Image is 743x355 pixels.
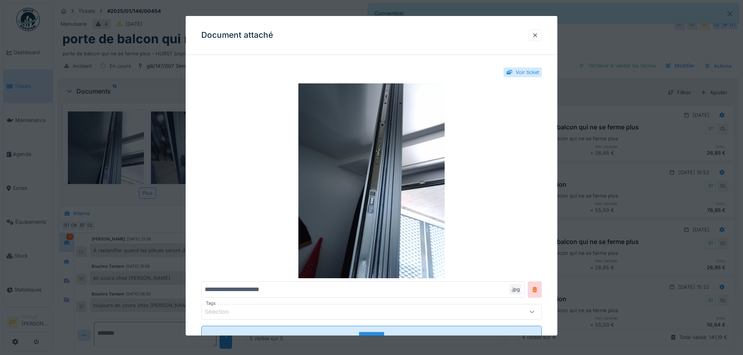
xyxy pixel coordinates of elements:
div: Sélection [205,307,240,316]
div: Voir ticket [516,69,539,76]
div: .jpg [509,284,521,295]
img: 11282188-92ef-457c-8c17-8aaab91fef8f-IMG_20250512_112858_351.jpg [201,83,542,278]
label: Tags [204,300,217,307]
h3: Document attaché [201,30,273,40]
